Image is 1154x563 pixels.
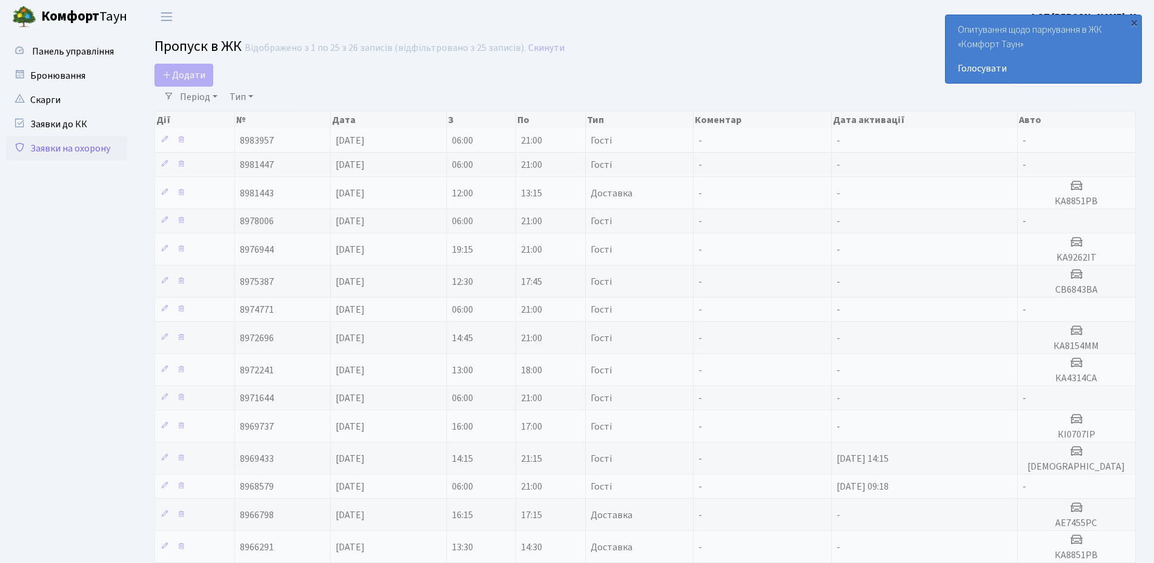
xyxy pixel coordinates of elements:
span: - [698,134,702,147]
span: 8969737 [240,420,274,433]
a: Тип [225,87,258,107]
div: Опитування щодо паркування в ЖК «Комфорт Таун» [946,15,1141,83]
span: - [837,134,840,147]
span: [DATE] [336,158,365,172]
span: Гості [591,305,612,315]
span: - [1023,158,1026,172]
span: [DATE] [336,364,365,377]
span: Доставка [591,188,632,198]
span: 21:00 [521,215,542,228]
a: Скинути [528,42,565,54]
span: [DATE] 09:18 [837,480,889,493]
span: 06:00 [452,215,473,228]
h5: КА4314СА [1023,373,1130,384]
span: - [1023,215,1026,228]
span: 12:00 [452,187,473,200]
span: - [837,508,840,522]
span: - [698,420,702,433]
span: Додати [162,68,205,82]
a: Скарги [6,88,127,112]
span: - [1023,391,1026,405]
th: Тип [586,112,694,128]
a: Голосувати [958,61,1129,76]
h5: KA9262IT [1023,252,1130,264]
a: Бронювання [6,64,127,88]
span: 06:00 [452,134,473,147]
span: 21:00 [521,158,542,172]
span: Гості [591,333,612,343]
span: Гості [591,160,612,170]
span: - [837,541,840,554]
span: 06:00 [452,480,473,493]
span: - [698,303,702,316]
span: - [698,508,702,522]
span: 13:30 [452,541,473,554]
span: - [1023,303,1026,316]
span: 8983957 [240,134,274,147]
span: 21:00 [521,134,542,147]
span: Гості [591,482,612,491]
span: - [698,391,702,405]
span: [DATE] [336,215,365,228]
span: 8975387 [240,275,274,288]
span: - [698,364,702,377]
span: 16:15 [452,508,473,522]
span: - [698,480,702,493]
span: 21:00 [521,303,542,316]
span: - [698,158,702,172]
span: - [837,391,840,405]
span: - [837,364,840,377]
span: 13:00 [452,364,473,377]
th: Дата [331,112,447,128]
th: Дії [155,112,235,128]
span: - [698,215,702,228]
span: - [698,331,702,345]
span: 14:30 [521,541,542,554]
a: Додати [154,64,213,87]
span: 18:00 [521,364,542,377]
span: Гості [591,454,612,464]
span: Гості [591,216,612,226]
h5: КІ0707ІР [1023,429,1130,441]
span: 8972696 [240,331,274,345]
span: Таун [41,7,127,27]
span: 21:15 [521,452,542,465]
span: 06:00 [452,391,473,405]
span: 8981447 [240,158,274,172]
span: Гості [591,245,612,255]
span: [DATE] [336,541,365,554]
span: Доставка [591,542,632,552]
th: Дата активації [832,112,1018,128]
span: 17:00 [521,420,542,433]
span: [DATE] [336,243,365,256]
span: 17:15 [521,508,542,522]
th: Коментар [694,112,832,128]
span: 8971644 [240,391,274,405]
span: [DATE] [336,452,365,465]
span: 21:00 [521,243,542,256]
b: ФОП [PERSON_NAME]. Н. [1029,10,1139,24]
span: [DATE] [336,391,365,405]
span: - [837,331,840,345]
th: № [235,112,331,128]
span: 19:15 [452,243,473,256]
span: Гості [591,136,612,145]
div: × [1128,16,1140,28]
span: 8981443 [240,187,274,200]
span: 8976944 [240,243,274,256]
button: Переключити навігацію [151,7,182,27]
span: [DATE] [336,303,365,316]
span: Гості [591,277,612,287]
span: - [837,187,840,200]
span: - [698,243,702,256]
span: 06:00 [452,158,473,172]
h5: КА8851РВ [1023,550,1130,561]
a: Заявки до КК [6,112,127,136]
a: Панель управління [6,39,127,64]
span: 21:00 [521,391,542,405]
span: 8972241 [240,364,274,377]
span: - [698,275,702,288]
th: Авто [1018,112,1136,128]
h5: КА8851РВ [1023,196,1130,207]
span: [DATE] 14:15 [837,452,889,465]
